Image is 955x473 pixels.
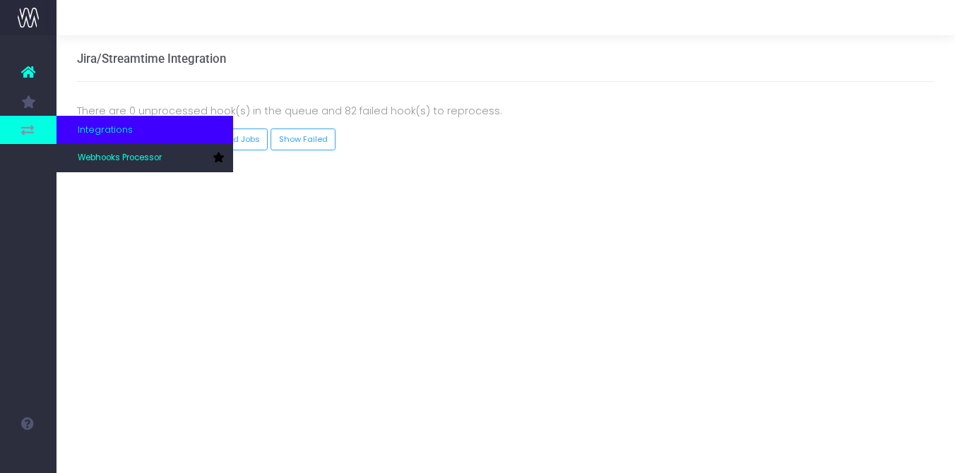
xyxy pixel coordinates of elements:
[78,123,133,137] span: Integrations
[77,102,935,119] p: There are 0 unprocessed hook(s) in the queue and 82 failed hook(s) to reprocess.
[57,144,233,172] a: Webhooks Processor
[18,445,39,466] img: images/default_profile_image.png
[271,128,336,150] a: Show Failed
[77,52,226,66] h3: Jira/Streamtime Integration
[78,152,162,164] span: Webhooks Processor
